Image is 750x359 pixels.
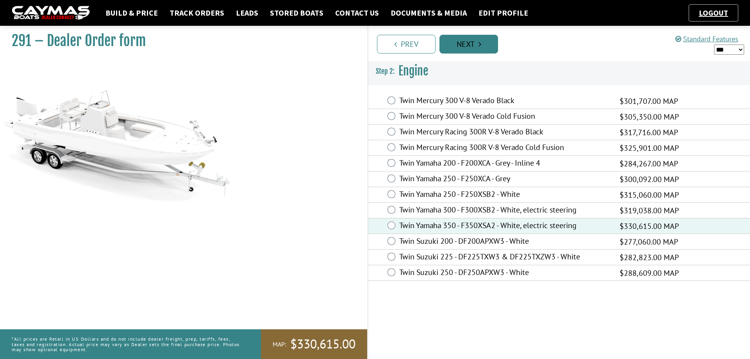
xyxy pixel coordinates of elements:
a: Documents & Media [387,8,471,18]
span: $277,060.00 MAP [620,236,678,248]
a: Build & Price [102,8,162,18]
a: Logout [695,8,732,18]
a: Track Orders [166,8,228,18]
h3: Engine [368,57,750,86]
p: *All prices are Retail in US Dollars and do not include dealer freight, prep, tariffs, fees, taxe... [12,332,243,356]
a: Contact Us [331,8,383,18]
span: $317,716.00 MAP [620,127,678,138]
a: Standard Features [675,34,738,43]
h1: 291 – Dealer Order form [12,32,348,50]
span: $282,823.00 MAP [620,252,679,263]
span: $300,092.00 MAP [620,173,679,185]
label: Twin Suzuki 200 - DF200APXW3 - White [399,236,610,248]
span: $319,038.00 MAP [620,205,679,216]
a: Leads [232,8,262,18]
a: Next [439,35,498,54]
a: MAP:$330,615.00 [261,329,367,359]
label: Twin Mercury 300 V-8 Verado Black [399,96,610,107]
label: Twin Mercury 300 V-8 Verado Cold Fusion [399,111,610,123]
span: $288,609.00 MAP [620,267,679,279]
span: $315,060.00 MAP [620,189,679,201]
span: $284,267.00 MAP [620,158,678,170]
label: Twin Suzuki 225 - DF225TXW3 & DF225TXZW3 - White [399,252,610,263]
label: Twin Yamaha 350 - F350XSA2 - White, electric steering [399,221,610,232]
label: Twin Yamaha 250 - F250XSB2 - White [399,189,610,201]
a: Stored Boats [266,8,327,18]
span: $305,350.00 MAP [620,111,679,123]
span: $301,707.00 MAP [620,95,678,107]
a: Edit Profile [475,8,532,18]
span: $330,615.00 MAP [620,220,679,232]
label: Twin Yamaha 200 - F200XCA - Grey - Inline 4 [399,158,610,170]
label: Twin Mercury Racing 300R V-8 Verado Black [399,127,610,138]
ul: Pagination [375,34,750,54]
label: Twin Yamaha 300 - F300XSB2 - White, electric steering [399,205,610,216]
span: $325,901.00 MAP [620,142,679,154]
label: Twin Suzuki 250 - DF250APXW3 - White [399,268,610,279]
img: caymas-dealer-connect-2ed40d3bc7270c1d8d7ffb4b79bf05adc795679939227970def78ec6f6c03838.gif [12,6,90,20]
label: Twin Yamaha 250 - F250XCA - Grey [399,174,610,185]
label: Twin Mercury Racing 300R V-8 Verado Cold Fusion [399,143,610,154]
a: Prev [377,35,436,54]
span: MAP: [273,340,286,348]
span: $330,615.00 [290,336,355,352]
